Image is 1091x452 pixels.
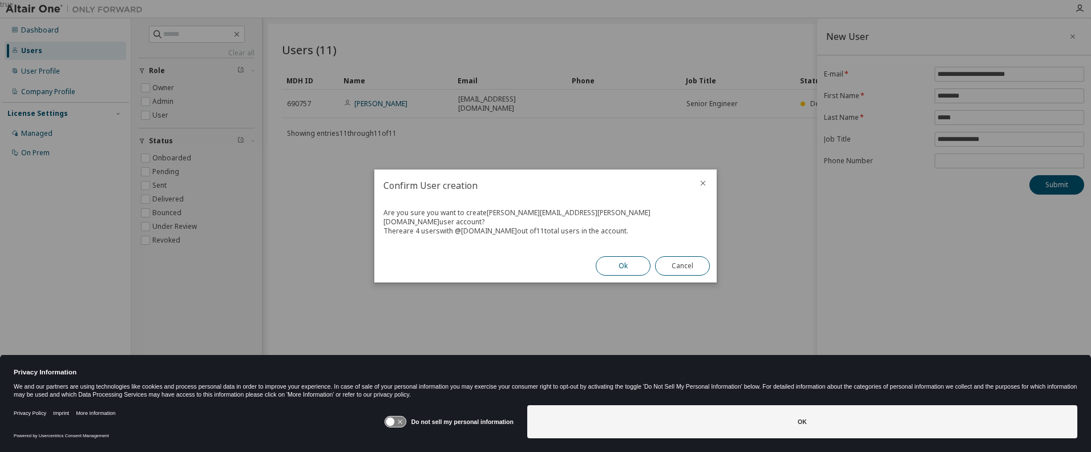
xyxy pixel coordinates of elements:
[383,208,708,227] div: Are you sure you want to create [PERSON_NAME][EMAIL_ADDRESS][PERSON_NAME][DOMAIN_NAME] user account?
[655,256,710,276] button: Cancel
[374,169,689,201] h2: Confirm User creation
[698,179,708,188] button: close
[383,227,708,236] div: There are 4 users with @ [DOMAIN_NAME] out of 11 total users in the account.
[596,256,650,276] button: Ok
